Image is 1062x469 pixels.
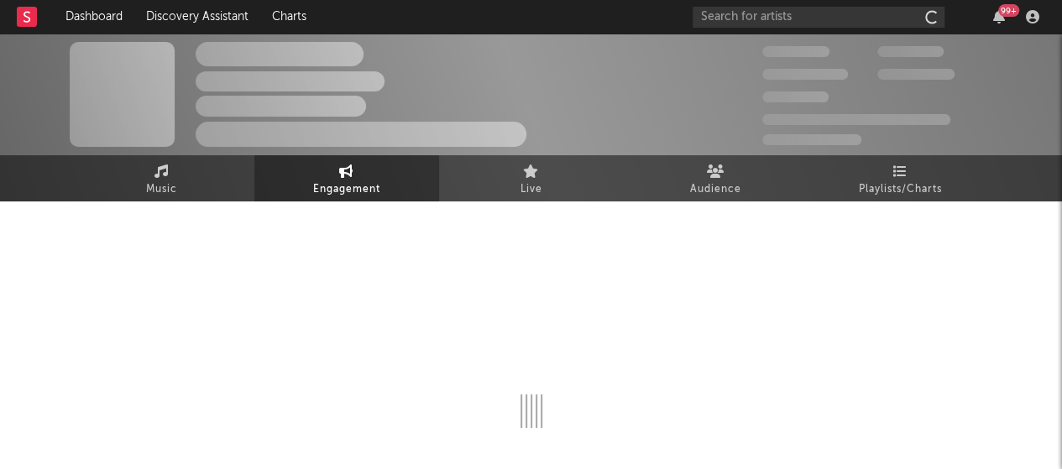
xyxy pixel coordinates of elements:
span: 100,000 [762,91,829,102]
span: 300,000 [762,46,829,57]
span: 50,000,000 Monthly Listeners [762,114,950,125]
a: Audience [624,155,808,201]
input: Search for artists [693,7,944,28]
span: Music [146,180,177,200]
span: 50,000,000 [762,69,848,80]
button: 99+ [993,10,1005,23]
div: 99 + [998,4,1019,17]
span: Engagement [313,180,380,200]
span: Audience [690,180,741,200]
span: Playlists/Charts [859,180,942,200]
span: Live [521,180,542,200]
a: Playlists/Charts [808,155,993,201]
a: Engagement [254,155,439,201]
span: 100,000 [877,46,944,57]
a: Music [70,155,254,201]
a: Live [439,155,624,201]
span: Jump Score: 85.0 [762,134,861,145]
span: 1,000,000 [877,69,955,80]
